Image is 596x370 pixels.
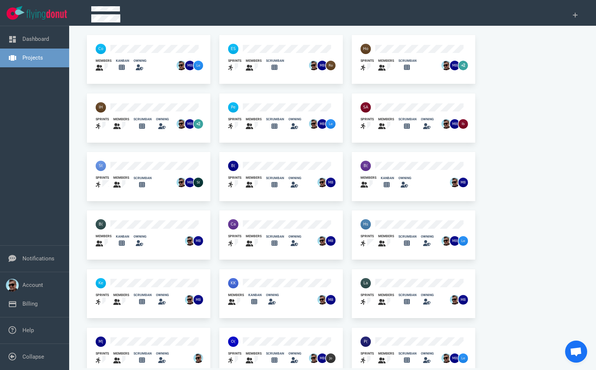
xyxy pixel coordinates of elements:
div: members [246,175,262,180]
div: sprints [228,117,241,122]
div: members [361,175,376,180]
div: scrumban [134,117,152,122]
img: 26 [450,178,460,187]
img: 26 [317,61,327,70]
a: sprints [361,117,374,131]
img: 26 [317,119,327,129]
a: members [246,234,262,248]
div: owning [421,117,434,122]
div: members [113,175,129,180]
img: 26 [326,236,336,246]
a: members [96,58,111,72]
img: 26 [185,61,195,70]
div: owning [288,176,301,181]
img: 26 [177,178,186,187]
div: members [246,234,262,239]
img: 26 [441,61,451,70]
div: scrumban [266,234,284,239]
img: Flying Donut text logo [26,10,67,19]
img: 26 [317,178,327,187]
a: members [113,293,129,307]
img: 26 [194,178,203,187]
div: owning [156,117,169,122]
div: scrumban [398,293,416,298]
img: 26 [441,119,451,129]
div: members [113,351,129,356]
div: members [378,234,394,239]
img: 26 [309,353,319,363]
div: scrumban [266,351,284,356]
a: Billing [22,300,38,307]
div: owning [421,351,434,356]
div: owning [288,117,301,122]
img: 26 [194,295,203,305]
div: scrumban [398,234,416,239]
div: owning [134,58,146,63]
a: members [378,234,394,248]
a: Projects [22,54,43,61]
div: members [96,58,111,63]
a: Account [22,282,43,288]
img: 40 [228,337,238,347]
img: 40 [361,44,371,54]
img: 26 [458,236,468,246]
a: Collapse [22,353,44,360]
a: sprints [361,234,374,248]
div: scrumban [398,58,416,63]
div: scrumban [134,293,152,298]
div: owning [156,293,169,298]
img: 26 [458,119,468,129]
img: 40 [228,278,238,288]
img: 26 [185,178,195,187]
img: 26 [326,119,336,129]
a: sprints [228,175,241,189]
img: 26 [326,295,336,305]
a: members [113,351,129,365]
div: owning [266,293,279,298]
a: members [96,234,111,248]
a: sprints [361,351,374,365]
img: 26 [458,295,468,305]
div: members [113,117,129,122]
img: 40 [96,161,106,171]
img: 40 [228,102,238,113]
div: kanban [116,58,129,63]
div: owning [421,234,434,239]
a: members [378,58,394,72]
div: members [246,58,262,63]
a: sprints [96,293,109,307]
div: sprints [96,117,109,122]
a: members [246,117,262,131]
a: sprints [228,117,241,131]
div: kanban [116,234,129,239]
div: members [378,351,394,356]
div: scrumban [134,351,152,356]
img: 26 [441,236,451,246]
a: sprints [228,351,241,365]
div: sprints [228,351,241,356]
img: 40 [361,337,371,347]
a: members [113,117,129,131]
img: 26 [185,119,195,129]
img: 26 [317,236,327,246]
div: owning [288,351,301,356]
img: 40 [96,102,106,113]
img: 40 [361,219,371,230]
img: 26 [326,353,336,363]
div: sprints [361,351,374,356]
a: sprints [96,117,109,131]
div: scrumban [266,117,284,122]
a: Notifications [22,255,54,262]
img: 26 [441,353,451,363]
img: 26 [450,236,460,246]
div: members [228,293,244,298]
div: members [246,117,262,122]
a: sprints [361,293,374,307]
img: 26 [177,119,186,129]
div: sprints [361,293,374,298]
a: members [246,351,262,365]
img: 40 [96,278,106,288]
div: Open de chat [565,341,587,363]
img: 26 [194,236,203,246]
div: scrumban [398,351,416,356]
